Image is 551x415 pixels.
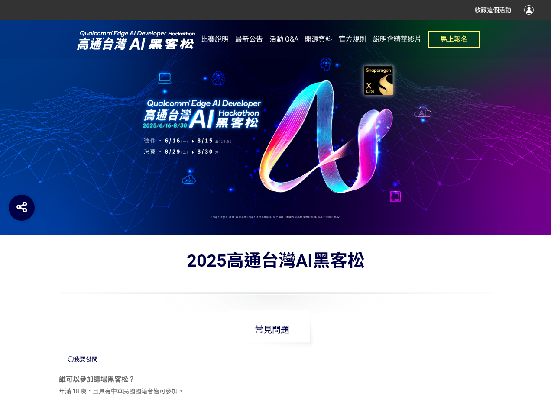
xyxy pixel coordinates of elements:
span: 官方規則 [339,35,366,43]
span: 說明會精華影片 [373,35,421,43]
div: 年滿 18 歲，且具有中華民國國籍者皆可參加。 [59,387,492,396]
span: 馬上報名 [440,35,468,43]
span: 開源資料 [305,35,332,43]
a: 官方規則 [339,20,366,59]
span: 比賽說明 [201,35,229,43]
a: 說明會精華影片 [373,20,421,59]
span: 最新公告 [235,35,263,43]
span: 活動 Q&A [269,35,298,43]
a: 比賽說明 [201,20,229,59]
div: 2025高通台灣AI黑客松 [59,248,492,313]
button: 馬上報名 [428,31,480,48]
a: 最新公告 [235,20,263,59]
div: 誰可以參加這場黑客松？ [59,374,492,385]
span: 常見問題 [229,310,315,349]
a: 開源資料 [305,20,332,59]
span: 收藏這個活動 [475,6,511,13]
img: 2025高通台灣AI黑客松 [71,29,201,51]
span: 我要發問 [74,353,98,366]
a: 活動 Q&A [269,20,298,59]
